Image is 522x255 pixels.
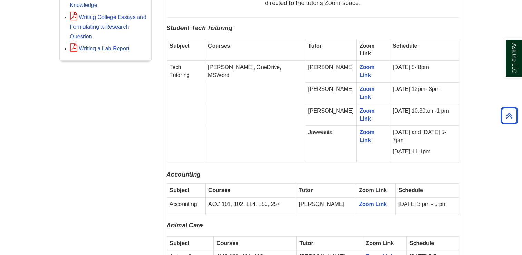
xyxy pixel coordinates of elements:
[208,64,302,79] p: [PERSON_NAME], OneDrive, MSWord
[360,64,375,78] a: Zoom Link
[70,14,146,39] a: Writing College Essays and Formulating a Research Question
[305,104,357,126] td: [PERSON_NAME]
[170,43,190,49] strong: Subject
[393,64,456,72] p: [DATE] 5- 8pm
[308,43,322,49] strong: Tutor
[390,83,459,104] td: [DATE] 12pm- 3pm
[359,187,387,193] strong: Zoom Link
[305,61,357,83] td: [PERSON_NAME]
[360,43,375,57] strong: Zoom Link
[299,187,313,193] strong: Tutor
[393,43,417,49] strong: Schedule
[305,83,357,104] td: [PERSON_NAME]
[208,200,293,208] p: ACC 101, 102, 114, 150, 257
[305,126,357,162] td: Jawwania
[70,46,129,51] a: Writing a Lab Report
[170,240,190,246] strong: Subject
[360,108,375,122] a: Zoom Link
[393,107,456,115] p: [DATE] 10:30am -1 pm
[296,198,356,215] td: [PERSON_NAME]
[216,240,238,246] strong: Courses
[167,171,201,178] span: Accounting
[393,129,456,144] p: [DATE] and [DATE] 5-7pm
[366,240,394,246] strong: Zoom Link
[170,187,190,193] strong: Subject
[498,111,520,120] a: Back to Top
[167,25,233,31] span: Student Tech Tutoring
[410,240,434,246] strong: Schedule
[208,43,230,49] strong: Courses
[359,201,387,207] a: Zoom Link
[167,198,205,215] td: Accounting
[167,61,205,162] td: Tech Tutoring
[360,129,375,143] a: Zoom Link
[208,187,230,193] strong: Courses
[393,148,456,156] p: [DATE] 11-1pm
[398,187,423,193] strong: Schedule
[360,86,375,100] a: Zoom Link
[167,222,203,229] span: Animal Care
[398,200,456,208] p: [DATE] 3 pm - 5 pm
[299,240,313,246] strong: Tutor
